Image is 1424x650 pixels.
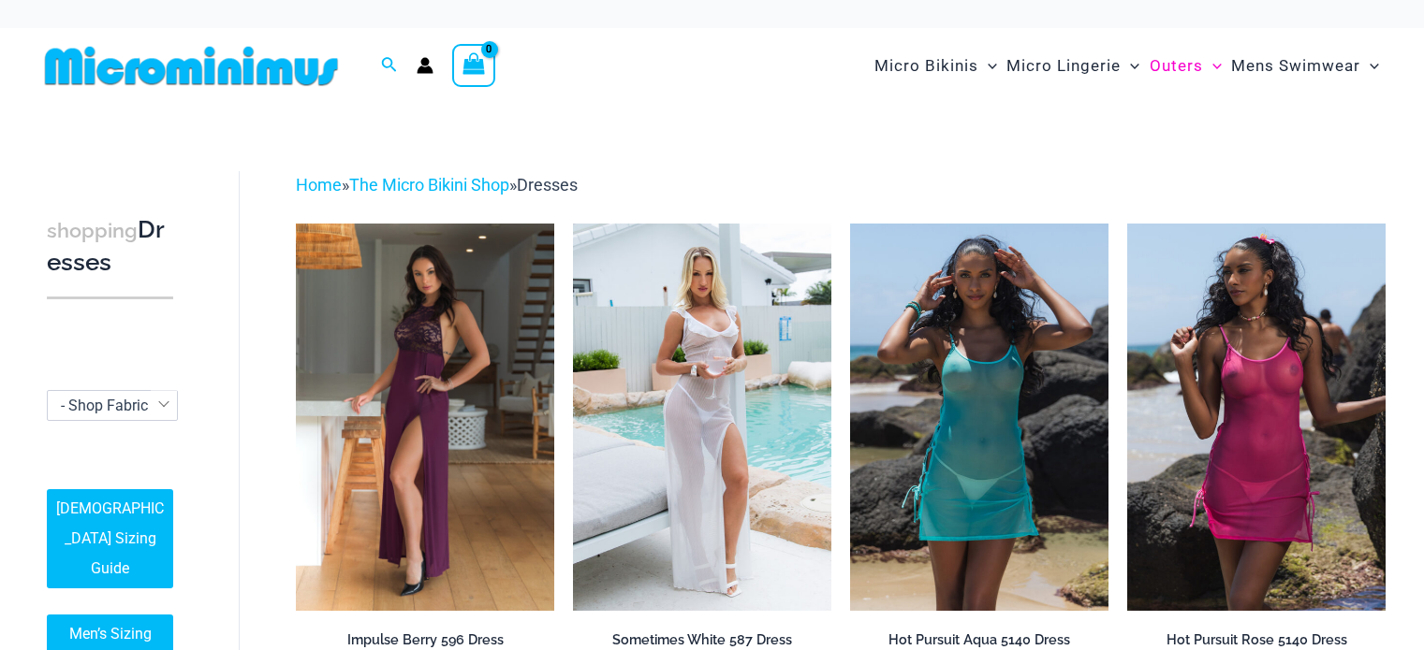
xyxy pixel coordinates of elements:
[1127,224,1386,611] img: Hot Pursuit Rose 5140 Dress 01
[1231,42,1360,90] span: Mens Swimwear
[1127,224,1386,611] a: Hot Pursuit Rose 5140 Dress 01Hot Pursuit Rose 5140 Dress 12Hot Pursuit Rose 5140 Dress 12
[1226,37,1384,94] a: Mens SwimwearMenu ToggleMenu Toggle
[1002,37,1144,94] a: Micro LingerieMenu ToggleMenu Toggle
[47,219,138,242] span: shopping
[48,391,177,420] span: - Shop Fabric Type
[61,397,184,414] span: - Shop Fabric Type
[1121,42,1139,90] span: Menu Toggle
[850,224,1108,611] a: Hot Pursuit Aqua 5140 Dress 01Hot Pursuit Aqua 5140 Dress 06Hot Pursuit Aqua 5140 Dress 06
[1150,42,1203,90] span: Outers
[573,224,831,611] img: Sometimes White 587 Dress 08
[517,175,578,195] span: Dresses
[573,631,831,649] h2: Sometimes White 587 Dress
[1203,42,1222,90] span: Menu Toggle
[874,42,978,90] span: Micro Bikinis
[573,224,831,611] a: Sometimes White 587 Dress 08Sometimes White 587 Dress 09Sometimes White 587 Dress 09
[47,214,173,279] h3: Dresses
[47,390,178,421] span: - Shop Fabric Type
[296,224,554,611] a: Impulse Berry 596 Dress 02Impulse Berry 596 Dress 03Impulse Berry 596 Dress 03
[1360,42,1379,90] span: Menu Toggle
[850,631,1108,649] h2: Hot Pursuit Aqua 5140 Dress
[867,35,1387,97] nav: Site Navigation
[417,57,433,74] a: Account icon link
[381,54,398,78] a: Search icon link
[296,175,342,195] a: Home
[296,175,578,195] span: » »
[296,224,554,611] img: Impulse Berry 596 Dress 02
[850,224,1108,611] img: Hot Pursuit Aqua 5140 Dress 01
[870,37,1002,94] a: Micro BikinisMenu ToggleMenu Toggle
[1127,631,1386,649] h2: Hot Pursuit Rose 5140 Dress
[37,45,345,87] img: MM SHOP LOGO FLAT
[47,489,173,588] a: [DEMOGRAPHIC_DATA] Sizing Guide
[349,175,509,195] a: The Micro Bikini Shop
[452,44,495,87] a: View Shopping Cart, empty
[1145,37,1226,94] a: OutersMenu ToggleMenu Toggle
[1006,42,1121,90] span: Micro Lingerie
[978,42,997,90] span: Menu Toggle
[296,631,554,649] h2: Impulse Berry 596 Dress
